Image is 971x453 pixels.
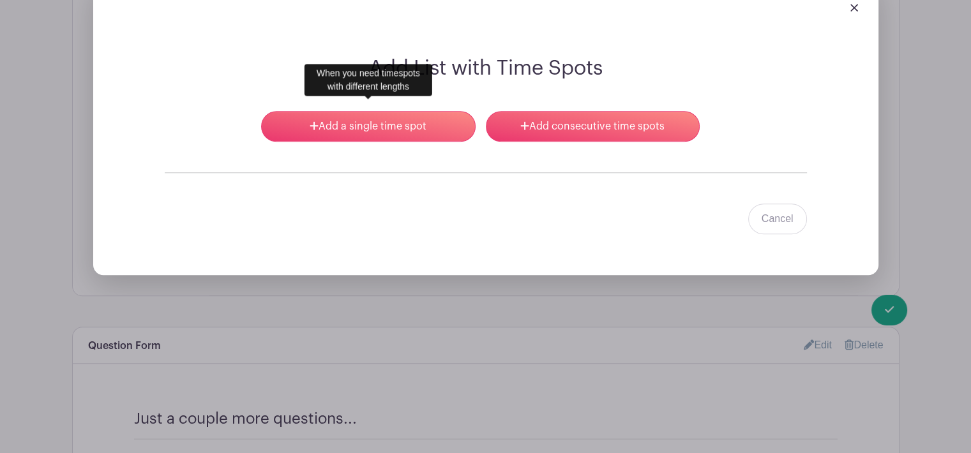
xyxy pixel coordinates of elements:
[748,204,807,234] a: Cancel
[850,4,858,11] img: close_button-5f87c8562297e5c2d7936805f587ecaba9071eb48480494691a3f1689db116b3.svg
[165,56,807,80] h2: Add List with Time Spots
[305,64,432,96] div: When you need timespots with different lengths
[486,111,700,142] a: Add consecutive time spots
[261,111,475,142] a: Add a single time spot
